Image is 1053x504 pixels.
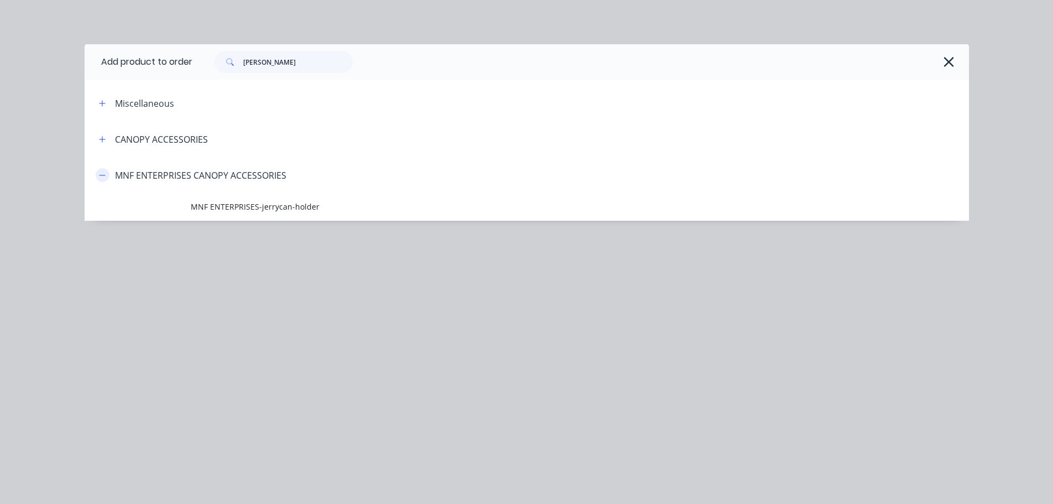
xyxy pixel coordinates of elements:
span: MNF ENTERPRISES-jerrycan-holder [191,201,813,212]
div: MNF ENTERPRISES CANOPY ACCESSORIES [115,169,286,182]
div: Miscellaneous [115,97,174,110]
div: CANOPY ACCESSORIES [115,133,208,146]
input: Search... [243,51,353,73]
div: Add product to order [85,44,192,80]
